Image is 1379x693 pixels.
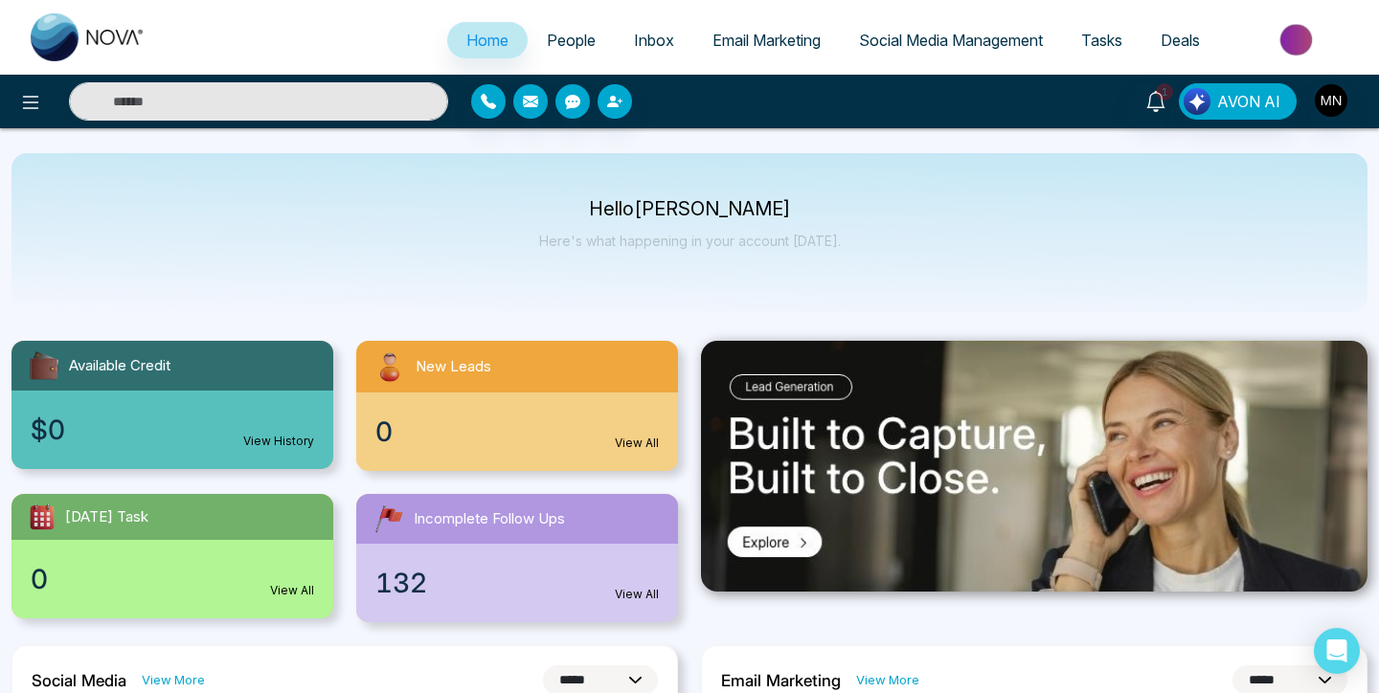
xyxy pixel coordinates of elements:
[447,22,528,58] a: Home
[1217,90,1280,113] span: AVON AI
[414,508,565,530] span: Incomplete Follow Ups
[721,671,841,690] h2: Email Marketing
[1315,84,1347,117] img: User Avatar
[1229,18,1368,61] img: Market-place.gif
[375,412,393,452] span: 0
[1156,83,1173,101] span: 1
[31,559,48,599] span: 0
[701,341,1368,592] img: .
[1161,31,1200,50] span: Deals
[27,348,61,383] img: availableCredit.svg
[634,31,674,50] span: Inbox
[416,356,491,378] span: New Leads
[615,435,659,452] a: View All
[372,348,408,385] img: newLeads.svg
[859,31,1043,50] span: Social Media Management
[32,671,126,690] h2: Social Media
[1314,628,1360,674] div: Open Intercom Messenger
[31,410,65,450] span: $0
[1133,83,1179,117] a: 1
[243,433,314,450] a: View History
[142,671,205,689] a: View More
[712,31,821,50] span: Email Marketing
[528,22,615,58] a: People
[372,502,406,536] img: followUps.svg
[1142,22,1219,58] a: Deals
[31,13,146,61] img: Nova CRM Logo
[270,582,314,599] a: View All
[615,22,693,58] a: Inbox
[345,341,689,471] a: New Leads0View All
[375,563,427,603] span: 132
[1081,31,1122,50] span: Tasks
[1062,22,1142,58] a: Tasks
[65,506,148,528] span: [DATE] Task
[539,201,841,217] p: Hello [PERSON_NAME]
[840,22,1062,58] a: Social Media Management
[539,233,841,249] p: Here's what happening in your account [DATE].
[345,494,689,622] a: Incomplete Follow Ups132View All
[693,22,840,58] a: Email Marketing
[856,671,919,689] a: View More
[466,31,509,50] span: Home
[547,31,596,50] span: People
[615,586,659,603] a: View All
[69,355,170,377] span: Available Credit
[1179,83,1297,120] button: AVON AI
[1184,88,1210,115] img: Lead Flow
[27,502,57,532] img: todayTask.svg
